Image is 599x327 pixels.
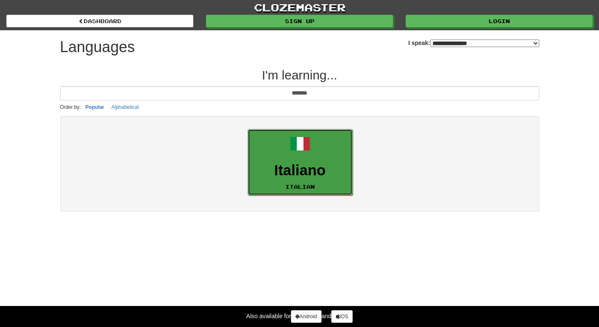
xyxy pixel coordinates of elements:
[248,129,353,196] a: ItalianoItalian
[60,104,81,110] small: Order by:
[252,162,348,179] h3: Italiano
[60,68,539,82] h2: I'm learning...
[408,39,539,47] label: I speak:
[430,40,539,47] select: I speak:
[285,184,315,190] small: Italian
[291,310,321,323] a: Android
[6,15,193,27] a: dashboard
[206,15,393,27] a: Sign up
[109,103,141,112] button: Alphabetical
[406,15,593,27] a: Login
[60,39,135,55] h1: Languages
[83,103,107,112] button: Popular
[331,310,353,323] a: iOS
